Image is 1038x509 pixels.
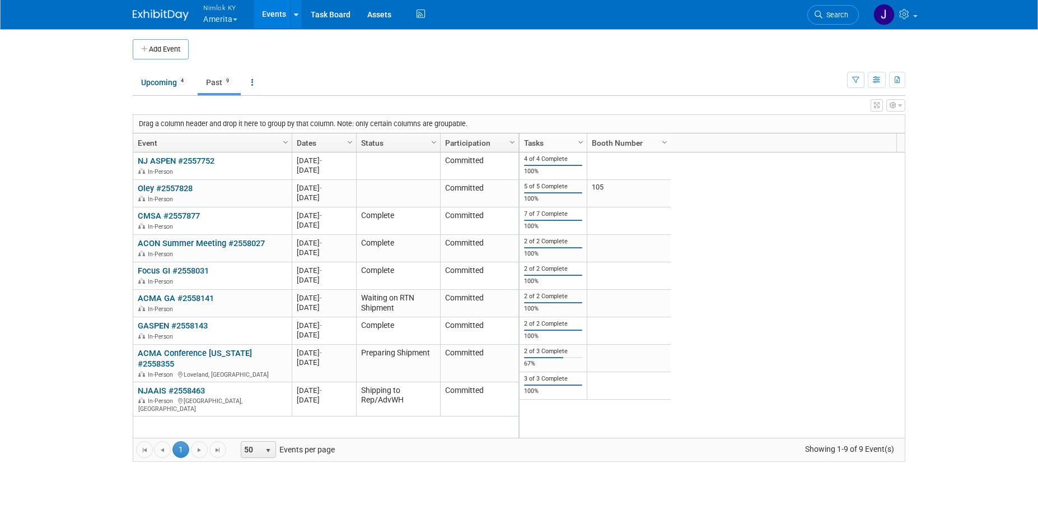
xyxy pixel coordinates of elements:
div: 100% [524,305,583,313]
a: Column Settings [280,133,292,150]
a: Status [361,133,433,152]
span: In-Person [148,333,176,340]
img: In-Person Event [138,333,145,339]
td: Committed [440,235,518,262]
a: ACON Summer Meeting #2558027 [138,238,265,248]
span: Showing 1-9 of 9 Event(s) [795,441,905,457]
div: [DATE] [297,386,351,395]
div: [DATE] [297,303,351,312]
a: Go to the previous page [154,441,171,458]
a: Tasks [524,133,579,152]
div: [DATE] [297,348,351,358]
td: Committed [440,317,518,345]
span: Column Settings [345,138,354,147]
a: Event [138,133,284,152]
div: Drag a column header and drop it here to group by that column. Note: only certain columns are gro... [133,115,905,133]
span: - [320,294,322,302]
span: 9 [223,77,232,85]
div: [DATE] [297,183,351,193]
div: 100% [524,168,583,175]
img: In-Person Event [138,397,145,403]
div: 5 of 5 Complete [524,183,583,191]
span: - [320,266,322,275]
img: ExhibitDay [133,10,189,21]
td: Committed [440,290,518,317]
span: In-Person [148,397,176,405]
td: Committed [440,382,518,417]
td: Committed [440,207,518,235]
span: In-Person [148,251,176,258]
span: Column Settings [576,138,585,147]
span: - [320,349,322,357]
a: CMSA #2557877 [138,211,200,221]
div: 7 of 7 Complete [524,210,583,218]
span: In-Person [148,168,176,175]
img: In-Person Event [138,251,145,256]
a: Go to the next page [191,441,208,458]
a: Oley #2557828 [138,183,193,193]
span: 50 [241,442,260,457]
a: NJ ASPEN #2557752 [138,156,214,166]
div: 4 of 4 Complete [524,155,583,163]
div: 100% [524,387,583,395]
div: 100% [524,195,583,203]
a: Past9 [198,72,241,93]
div: [DATE] [297,193,351,202]
div: 2 of 3 Complete [524,348,583,355]
div: 2 of 2 Complete [524,293,583,300]
span: Search [822,11,848,19]
span: Column Settings [660,138,669,147]
span: - [320,156,322,165]
a: Column Settings [659,133,671,150]
div: 2 of 2 Complete [524,238,583,246]
span: In-Person [148,278,176,285]
td: Complete [356,317,440,345]
a: Go to the first page [136,441,153,458]
td: Shipping to Rep/AdvWH [356,382,440,417]
span: 4 [177,77,187,85]
span: Column Settings [508,138,517,147]
span: In-Person [148,223,176,230]
img: Jamie Dunn [873,4,895,25]
a: Dates [297,133,349,152]
div: [DATE] [297,220,351,230]
img: In-Person Event [138,306,145,311]
div: [DATE] [297,275,351,285]
div: 100% [524,332,583,340]
button: Add Event [133,39,189,59]
td: Complete [356,235,440,262]
div: [DATE] [297,165,351,175]
a: Column Settings [428,133,441,150]
span: select [264,446,273,455]
div: [DATE] [297,238,351,248]
a: ACMA GA #2558141 [138,293,214,303]
td: Waiting on RTN Shipment [356,290,440,317]
a: Column Settings [575,133,587,150]
span: Go to the last page [213,446,222,455]
a: NJAAIS #2558463 [138,386,205,396]
span: In-Person [148,371,176,378]
span: - [320,386,322,395]
td: Committed [440,180,518,207]
span: In-Person [148,306,176,313]
img: In-Person Event [138,223,145,229]
td: Complete [356,262,440,290]
div: [DATE] [297,211,351,220]
a: Booth Number [592,133,663,152]
td: Preparing Shipment [356,345,440,382]
a: Column Settings [344,133,357,150]
span: Go to the first page [140,446,149,455]
a: Participation [445,133,511,152]
a: Upcoming4 [133,72,195,93]
a: Go to the last page [209,441,226,458]
span: - [320,211,322,220]
span: - [320,321,322,330]
div: Loveland, [GEOGRAPHIC_DATA] [138,369,287,379]
td: 105 [587,180,671,207]
td: Complete [356,207,440,235]
td: Committed [440,345,518,382]
div: 2 of 2 Complete [524,320,583,328]
span: Events per page [227,441,346,458]
div: [DATE] [297,293,351,303]
div: 2 of 2 Complete [524,265,583,273]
